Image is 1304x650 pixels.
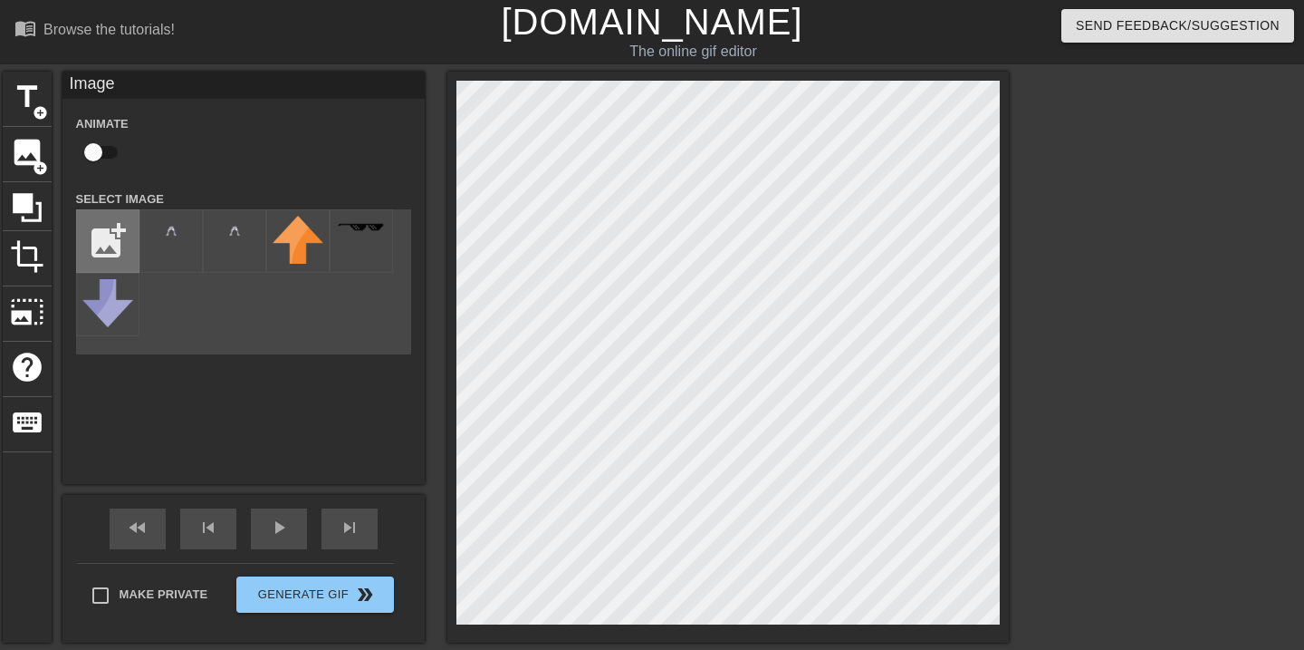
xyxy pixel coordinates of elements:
span: add_circle [33,160,48,176]
span: fast_rewind [127,517,149,538]
img: deal-with-it.png [336,222,387,232]
div: Browse the tutorials! [43,22,175,37]
div: Image [62,72,425,99]
span: add_circle [33,105,48,121]
span: help [10,350,44,384]
img: downvote.png [82,279,133,327]
img: voMBF-amogus.png [146,216,197,245]
img: upvote.png [273,216,323,264]
span: menu_book [14,17,36,39]
label: Select Image [76,190,165,209]
span: play_arrow [268,517,290,538]
span: Generate Gif [244,584,386,606]
span: skip_previous [197,517,219,538]
span: title [10,80,44,114]
span: keyboard [10,405,44,440]
img: eBA60-amogus.png [209,216,260,245]
button: Generate Gif [236,577,393,613]
label: Animate [76,115,129,133]
span: crop [10,239,44,274]
span: skip_next [339,517,360,538]
span: photo_size_select_large [10,295,44,329]
span: double_arrow [354,584,376,606]
div: The online gif editor [444,41,943,63]
span: Send Feedback/Suggestion [1076,15,1280,37]
span: Make Private [120,586,208,604]
a: [DOMAIN_NAME] [501,2,802,42]
button: Send Feedback/Suggestion [1061,9,1294,43]
a: Browse the tutorials! [14,17,175,45]
span: image [10,135,44,170]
